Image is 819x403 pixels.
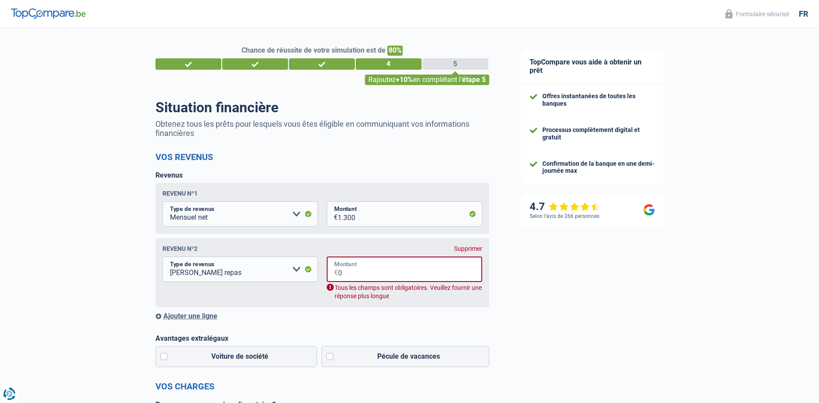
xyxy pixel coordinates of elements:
[462,75,486,84] span: étape 5
[530,213,599,219] div: Selon l’avis de 266 personnes
[327,257,338,282] span: €
[155,381,489,392] h2: Vos charges
[155,152,489,162] h2: Vos revenus
[327,201,338,227] span: €
[155,58,221,70] div: 1
[542,93,655,107] div: Offres instantanées de toutes les banques
[155,119,489,138] p: Obtenez tous les prêts pour lesquels vous êtes éligible en communiquant vos informations financières
[396,75,413,84] span: +10%
[155,99,489,116] h1: Situation financière
[521,49,664,84] div: TopCompare vous aide à obtenir un prêt
[327,284,482,300] div: Tous les champs sont obligatoires. Veuillez fournir une réponse plus longue
[422,58,488,70] div: 5
[365,75,489,85] div: Rajoutez en complétant l'
[162,190,198,197] div: Revenu nº1
[155,312,489,320] div: Ajouter une ligne
[155,171,183,179] label: Revenus
[155,334,489,342] label: Avantages extralégaux
[799,9,808,19] div: fr
[321,346,489,367] label: Pécule de vacances
[162,245,198,252] div: Revenu nº2
[356,58,422,70] div: 4
[542,126,655,141] div: Processus complètement digital et gratuit
[11,8,86,19] img: TopCompare Logo
[454,245,482,252] div: Supprimer
[530,200,600,213] div: 4.7
[289,58,355,70] div: 3
[222,58,288,70] div: 2
[387,46,403,56] span: 80%
[542,160,655,175] div: Confirmation de la banque en une demi-journée max
[242,46,386,54] span: Chance de réussite de votre simulation est de
[720,7,794,21] button: Formulaire sécurisé
[155,346,317,367] label: Voiture de société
